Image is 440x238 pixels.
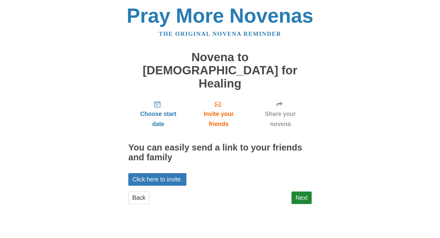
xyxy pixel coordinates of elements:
[194,109,243,129] span: Invite your friends
[134,109,182,129] span: Choose start date
[128,96,188,132] a: Choose start date
[128,143,312,162] h2: You can easily send a link to your friends and family
[127,4,313,27] a: Pray More Novenas
[128,51,312,90] h1: Novena to [DEMOGRAPHIC_DATA] for Healing
[188,96,249,132] a: Invite your friends
[249,96,312,132] a: Share your novena
[128,192,149,204] a: Back
[291,192,312,204] a: Next
[159,31,281,37] a: The original novena reminder
[128,173,186,186] a: Click here to invite.
[255,109,306,129] span: Share your novena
